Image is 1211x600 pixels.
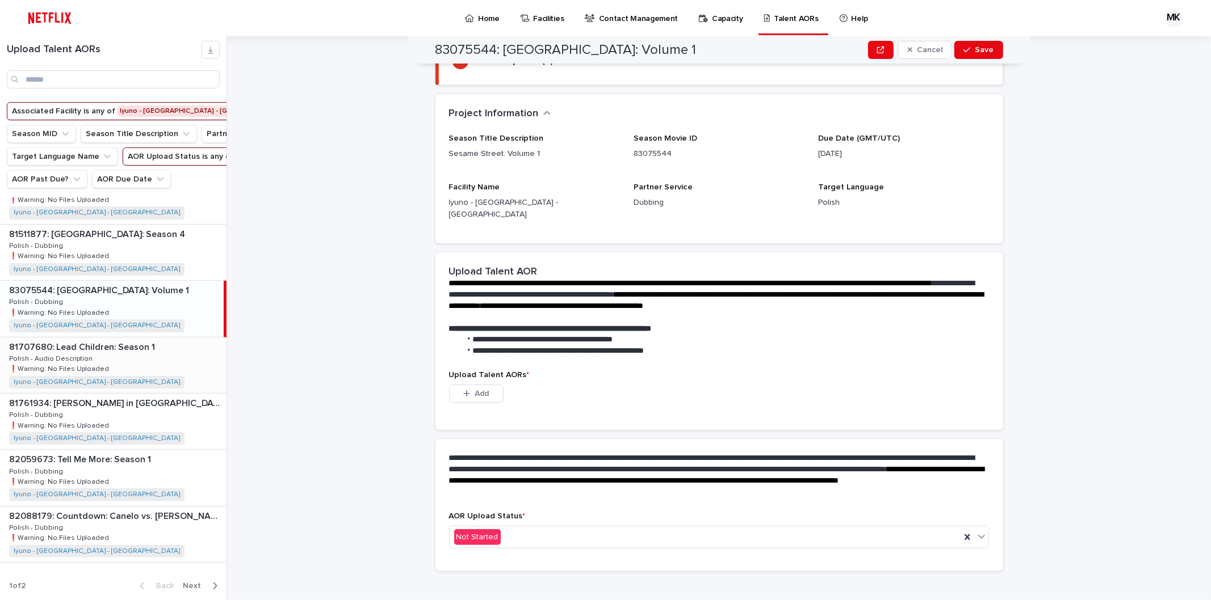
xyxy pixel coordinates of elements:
[818,134,900,142] span: Due Date (GMT/UTC)
[1164,9,1183,27] div: MK
[818,148,989,160] p: [DATE]
[9,409,65,419] p: Polish - Dubbing
[7,125,76,143] button: Season MID
[9,340,157,353] p: 81707680: Lead Children: Season 1
[7,170,87,188] button: AOR Past Due?
[634,197,804,209] p: Dubbing
[9,296,65,306] p: Polish - Dubbing
[818,197,989,209] p: Polish
[975,46,994,54] span: Save
[634,134,697,142] span: Season Movie ID
[131,581,178,591] button: Back
[449,108,539,120] h2: Project Information
[9,353,95,363] p: Polish - Audio Description
[7,102,309,120] button: Associated Facility
[9,283,191,296] p: 83075544: [GEOGRAPHIC_DATA]: Volume 1
[454,529,501,546] div: Not Started
[9,194,111,204] p: ❗️Warning: No Files Uploaded
[23,7,77,29] img: ifQbXi3ZQGMSEF7WDB7W
[449,512,526,520] span: AOR Upload Status
[449,384,504,403] button: Add
[449,148,620,160] p: Sesame Street: Volume 1
[9,466,65,476] p: Polish - Dubbing
[7,147,118,166] button: Target Language Name
[14,547,180,555] a: Iyuno - [GEOGRAPHIC_DATA] - [GEOGRAPHIC_DATA]
[9,307,111,317] p: ❗️Warning: No Files Uploaded
[7,70,220,88] input: Search
[449,134,544,142] span: Season Title Description
[9,476,111,486] p: ❗️Warning: No Files Uploaded
[202,125,304,143] button: Partner Service Type
[917,46,942,54] span: Cancel
[14,265,180,273] a: Iyuno - [GEOGRAPHIC_DATA] - [GEOGRAPHIC_DATA]
[7,44,202,56] h1: Upload Talent AORs
[634,148,804,160] p: 83075544
[898,41,953,59] button: Cancel
[449,183,500,191] span: Facility Name
[178,581,227,591] button: Next
[14,378,180,386] a: Iyuno - [GEOGRAPHIC_DATA] - [GEOGRAPHIC_DATA]
[954,41,1003,59] button: Save
[9,363,111,373] p: ❗️Warning: No Files Uploaded
[149,582,174,590] span: Back
[9,396,224,409] p: 81761934: [PERSON_NAME] in [GEOGRAPHIC_DATA]: Season 5
[9,227,187,240] p: 81511877: [GEOGRAPHIC_DATA]: Season 4
[92,170,171,188] button: AOR Due Date
[449,266,538,278] h2: Upload Talent AOR
[9,522,65,532] p: Polish - Dubbing
[9,250,111,260] p: ❗️Warning: No Files Uploaded
[14,322,180,329] a: Iyuno - [GEOGRAPHIC_DATA] - [GEOGRAPHIC_DATA]
[14,209,180,217] a: Iyuno - [GEOGRAPHIC_DATA] - [GEOGRAPHIC_DATA]
[9,452,153,465] p: 82059673: Tell Me More: Season 1
[14,434,180,442] a: Iyuno - [GEOGRAPHIC_DATA] - [GEOGRAPHIC_DATA]
[449,371,530,379] span: Upload Talent AORs
[449,197,620,221] p: Iyuno - [GEOGRAPHIC_DATA] - [GEOGRAPHIC_DATA]
[475,390,489,398] span: Add
[634,183,693,191] span: Partner Service
[81,125,197,143] button: Season Title Description
[818,183,884,191] span: Target Language
[9,509,224,522] p: 82088179: Countdown: Canelo vs. Crawford: Season 1
[449,108,551,120] button: Project Information
[9,532,111,542] p: ❗️Warning: No Files Uploaded
[183,582,208,590] span: Next
[14,491,180,498] a: Iyuno - [GEOGRAPHIC_DATA] - [GEOGRAPHIC_DATA]
[9,240,65,250] p: Polish - Dubbing
[123,147,296,166] button: AOR Upload Status
[435,42,697,58] h2: 83075544: [GEOGRAPHIC_DATA]: Volume 1
[9,420,111,430] p: ❗️Warning: No Files Uploaded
